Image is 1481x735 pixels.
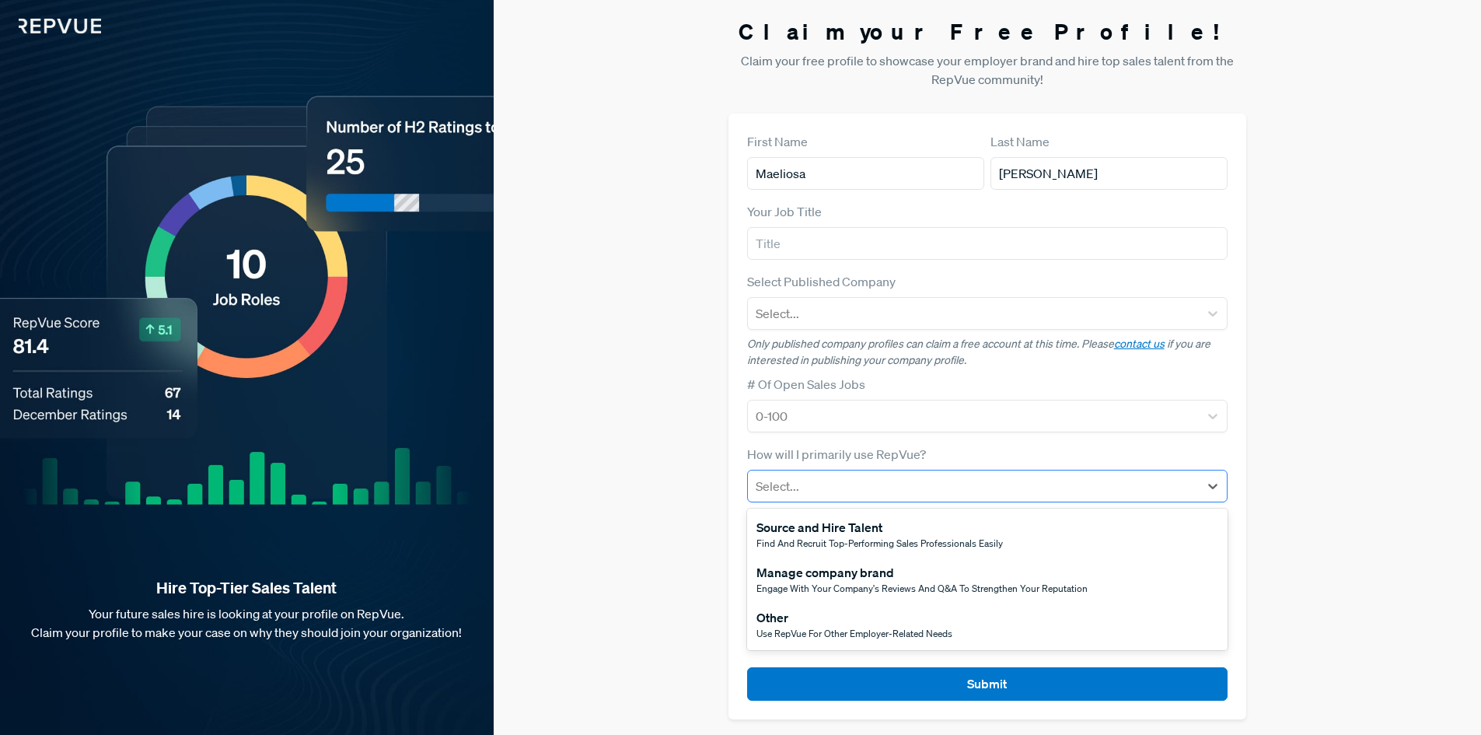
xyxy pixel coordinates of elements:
[1114,337,1165,351] a: contact us
[747,272,896,291] label: Select Published Company
[747,667,1228,701] button: Submit
[756,518,1003,537] div: Source and Hire Talent
[25,578,469,598] strong: Hire Top-Tier Sales Talent
[756,582,1088,595] span: Engage with your company's reviews and Q&A to strengthen your reputation
[747,157,984,190] input: First Name
[747,445,926,464] label: How will I primarily use RepVue?
[756,563,1088,582] div: Manage company brand
[747,336,1228,369] p: Only published company profiles can claim a free account at this time. Please if you are interest...
[756,627,952,640] span: Use RepVue for other employer-related needs
[747,132,808,151] label: First Name
[747,375,865,394] label: # Of Open Sales Jobs
[747,202,822,221] label: Your Job Title
[25,604,469,642] p: Your future sales hire is looking at your profile on RepVue. Claim your profile to make your case...
[990,132,1050,151] label: Last Name
[728,19,1247,45] h3: Claim your Free Profile!
[990,157,1228,190] input: Last Name
[728,51,1247,89] p: Claim your free profile to showcase your employer brand and hire top sales talent from the RepVue...
[747,227,1228,260] input: Title
[756,537,1003,550] span: Find and recruit top-performing sales professionals easily
[756,608,952,627] div: Other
